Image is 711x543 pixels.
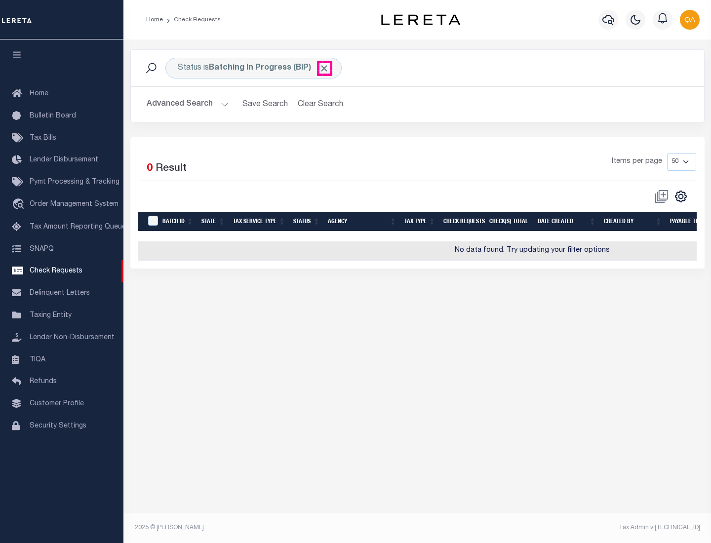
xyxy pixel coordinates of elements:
[30,245,54,252] span: SNAPQ
[30,135,56,142] span: Tax Bills
[229,212,289,232] th: Tax Service Type: activate to sort column ascending
[30,290,90,297] span: Delinquent Letters
[439,212,485,232] th: Check Requests
[146,17,163,23] a: Home
[30,423,86,429] span: Security Settings
[289,212,324,232] th: Status: activate to sort column ascending
[30,224,126,231] span: Tax Amount Reporting Queue
[485,212,534,232] th: Check(s) Total
[30,179,119,186] span: Pymt Processing & Tracking
[30,400,84,407] span: Customer Profile
[197,212,229,232] th: State: activate to sort column ascending
[12,198,28,211] i: travel_explore
[381,14,460,25] img: logo-dark.svg
[30,356,45,363] span: TIQA
[237,95,294,114] button: Save Search
[30,378,57,385] span: Refunds
[30,334,115,341] span: Lender Non-Disbursement
[612,156,662,167] span: Items per page
[30,312,72,319] span: Taxing Entity
[600,212,666,232] th: Created By: activate to sort column ascending
[147,95,229,114] button: Advanced Search
[165,58,342,78] div: Status is
[400,212,439,232] th: Tax Type: activate to sort column ascending
[127,523,418,532] div: 2025 © [PERSON_NAME].
[425,523,700,532] div: Tax Admin v.[TECHNICAL_ID]
[30,156,98,163] span: Lender Disbursement
[209,64,329,72] b: Batching In Progress (BIP)
[319,63,329,74] span: Click to Remove
[156,161,187,177] label: Result
[534,212,600,232] th: Date Created: activate to sort column ascending
[30,268,82,274] span: Check Requests
[680,10,700,30] img: svg+xml;base64,PHN2ZyB4bWxucz0iaHR0cDovL3d3dy53My5vcmcvMjAwMC9zdmciIHBvaW50ZXItZXZlbnRzPSJub25lIi...
[30,201,118,208] span: Order Management System
[163,15,221,24] li: Check Requests
[324,212,400,232] th: Agency: activate to sort column ascending
[294,95,348,114] button: Clear Search
[30,90,48,97] span: Home
[147,163,153,174] span: 0
[158,212,197,232] th: Batch Id: activate to sort column ascending
[30,113,76,119] span: Bulletin Board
